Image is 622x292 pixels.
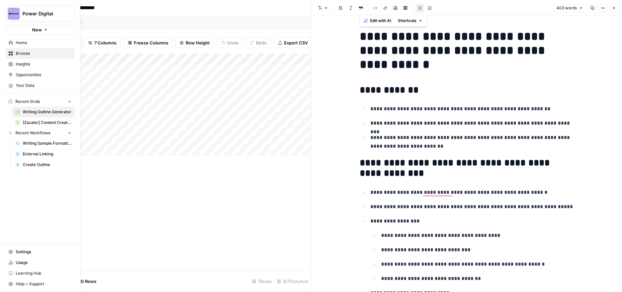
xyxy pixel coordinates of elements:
span: Home [16,40,72,46]
a: Opportunities [5,69,75,80]
a: Learning Hub [5,268,75,279]
a: Writing Sample Formatter [12,138,75,149]
span: Shortcuts [398,18,417,24]
span: Export CSV [284,39,308,46]
button: Redo [246,37,271,48]
span: Recent Workflows [15,130,50,136]
button: New [5,25,75,35]
span: External Linking [23,151,72,157]
span: Writing Sample Formatter [23,140,72,146]
a: Settings [5,247,75,257]
img: Power Digital Logo [8,8,20,20]
span: Power Digital [22,10,63,17]
a: Usage [5,257,75,268]
span: Row Height [186,39,210,46]
button: Edit with AI [361,16,394,25]
button: 7 Columns [84,37,121,48]
a: Insights [5,59,75,69]
span: Edit with AI [370,18,391,24]
span: Insights [16,61,72,67]
button: 403 words [553,4,586,12]
a: Create Outline [12,159,75,170]
a: Writing Outline Generator [12,107,75,117]
a: Home [5,37,75,48]
span: Undo [227,39,239,46]
span: Writing Outline Generator [23,109,72,115]
a: [Zscaler] Content Creation [12,117,75,128]
button: Shortcuts [395,16,425,25]
span: Create Outline [23,162,72,168]
a: Browse [5,48,75,59]
a: External Linking [12,149,75,159]
span: Settings [16,249,72,255]
span: 403 words [556,5,577,11]
span: Learning Hub [16,270,72,276]
span: Redo [256,39,267,46]
span: 7 Columns [94,39,116,46]
span: Freeze Columns [134,39,168,46]
a: Your Data [5,80,75,91]
button: Undo [217,37,243,48]
span: Your Data [16,83,72,89]
span: Opportunities [16,72,72,78]
span: Recent Grids [15,99,40,105]
button: Workspace: Power Digital [5,5,75,22]
div: 7 Rows [249,276,274,287]
button: Export CSV [274,37,312,48]
button: Help + Support [5,279,75,289]
button: Freeze Columns [123,37,173,48]
div: 6/7 Columns [274,276,311,287]
span: Browse [16,50,72,56]
span: Add 10 Rows [70,278,96,285]
span: New [32,26,42,33]
button: Recent Workflows [5,128,75,138]
button: Recent Grids [5,97,75,107]
span: Help + Support [16,281,72,287]
span: [Zscaler] Content Creation [23,120,72,126]
button: Row Height [175,37,214,48]
span: Usage [16,260,72,266]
